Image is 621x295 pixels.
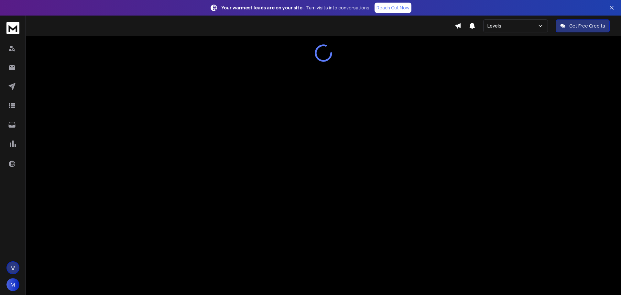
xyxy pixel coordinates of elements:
button: M [6,278,19,291]
p: Get Free Credits [569,23,605,29]
p: Levels [487,23,504,29]
a: Reach Out Now [375,3,411,13]
button: Get Free Credits [556,19,610,32]
strong: Your warmest leads are on your site [222,5,302,11]
p: – Turn visits into conversations [222,5,369,11]
p: Reach Out Now [376,5,409,11]
img: logo [6,22,19,34]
